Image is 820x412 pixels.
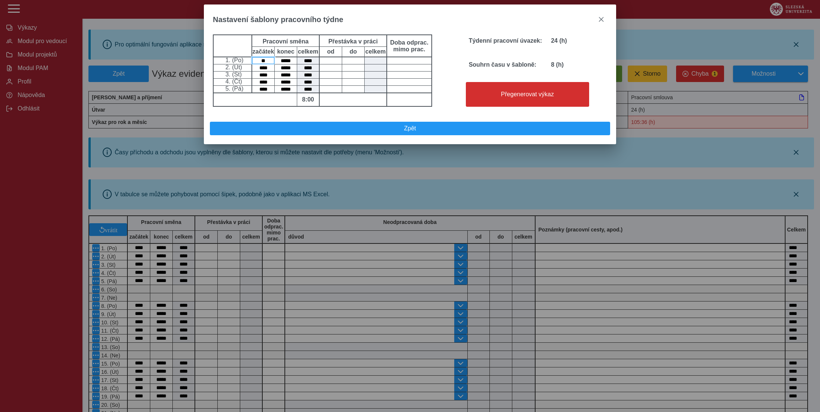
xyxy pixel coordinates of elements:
[252,48,274,55] b: začátek
[297,48,319,55] b: celkem
[551,37,567,44] b: 24 (h)
[224,85,243,92] span: 5. (Pá)
[551,61,564,68] b: 8 (h)
[213,125,607,132] span: Zpět
[469,37,542,44] b: Týdenní pracovní úvazek:
[595,13,607,25] button: close
[213,15,343,24] span: Nastavení šablony pracovního týdne
[469,91,586,98] span: Přegenerovat výkaz
[263,38,309,45] b: Pracovní směna
[466,82,589,107] button: Přegenerovat výkaz
[328,38,378,45] b: Přestávka v práci
[342,48,364,55] b: do
[224,64,242,70] span: 2. (Út)
[224,71,242,78] span: 3. (St)
[469,61,536,68] b: Souhrn času v šabloně:
[320,48,342,55] b: od
[389,39,430,53] b: Doba odprac. mimo prac.
[365,48,386,55] b: celkem
[224,78,242,85] span: 4. (Čt)
[224,57,243,63] span: 1. (Po)
[297,96,319,103] b: 8:00
[275,48,297,55] b: konec
[210,122,610,135] button: Zpět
